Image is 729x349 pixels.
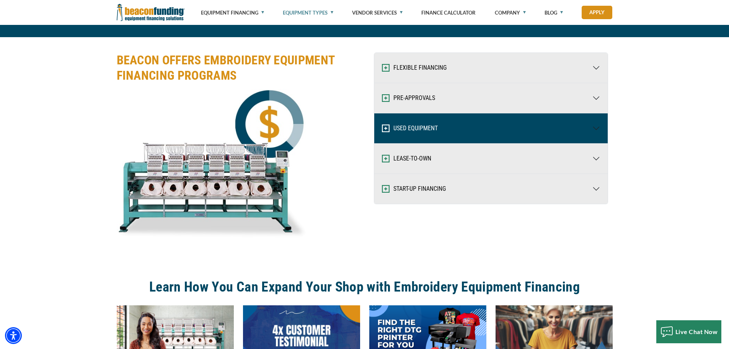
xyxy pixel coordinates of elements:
div: Accessibility Menu [5,327,22,344]
img: Expand and Collapse Icon [382,125,390,132]
img: Embroidery machine [117,89,308,242]
img: Expand and Collapse Icon [382,64,390,72]
span: Live Chat Now [675,328,718,335]
img: Expand and Collapse Icon [382,94,390,102]
img: Expand and Collapse Icon [382,185,390,193]
h3: BEACON OFFERS EMBROIDERY EQUIPMENT FINANCING PROGRAMS [117,52,360,83]
a: Learn How You Can Expand Your Shop with Embroidery Equipment Financing [117,280,613,294]
a: Apply [582,6,612,19]
button: START-UP FINANCING [374,174,608,204]
img: Expand and Collapse Icon [382,155,390,162]
button: Live Chat Now [656,320,722,343]
button: PRE-APPROVALS [374,83,608,113]
button: USED EQUIPMENT [374,113,608,143]
button: LEASE-TO-OWN [374,144,608,174]
button: FLEXIBLE FINANCING [374,53,608,83]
